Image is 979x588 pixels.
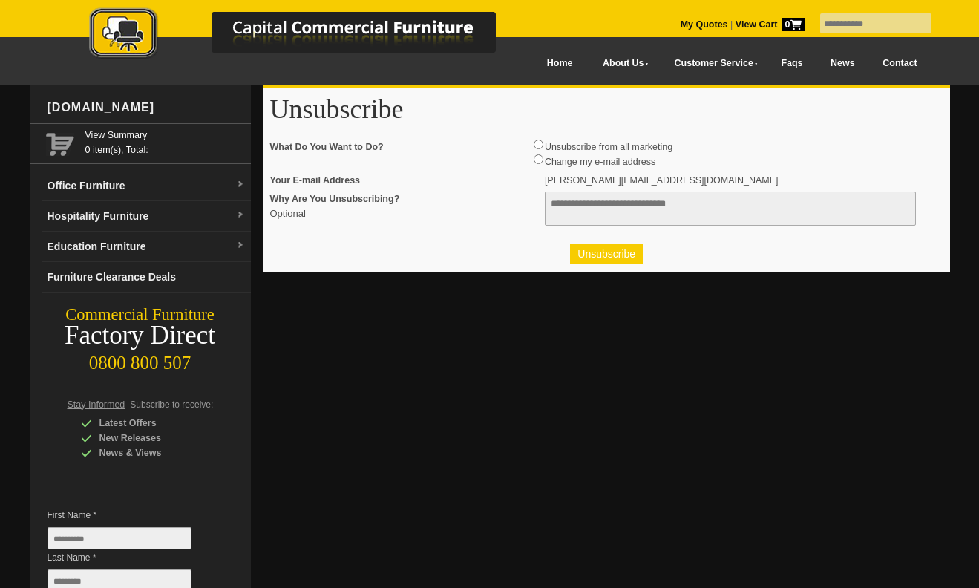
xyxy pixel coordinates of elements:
[534,154,543,164] input: What Do You Want to Do?
[236,241,245,250] img: dropdown
[48,7,568,62] img: Capital Commercial Furniture Logo
[48,550,214,565] span: Last Name *
[681,19,728,30] a: My Quotes
[545,171,957,189] div: [PERSON_NAME][EMAIL_ADDRESS][DOMAIN_NAME]
[42,85,251,130] div: [DOMAIN_NAME]
[236,211,245,220] img: dropdown
[733,19,805,30] a: View Cart0
[68,399,125,410] span: Stay Informed
[48,7,568,66] a: Capital Commercial Furniture Logo
[270,173,537,188] span: Your E-mail Address
[48,527,191,549] input: First Name *
[42,171,251,201] a: Office Furnituredropdown
[42,262,251,293] a: Furniture Clearance Deals
[767,47,817,80] a: Faqs
[85,128,245,143] a: View Summary
[868,47,931,80] a: Contact
[545,142,672,152] label: Unsubscribe from all marketing
[30,325,251,346] div: Factory Direct
[85,128,245,155] span: 0 item(s), Total:
[30,304,251,325] div: Commercial Furniture
[570,244,643,264] button: Unsubscribe
[236,180,245,189] img: dropdown
[545,157,655,167] label: Change my e-mail address
[270,95,957,123] h1: Unsubscribe
[48,508,214,523] span: First Name *
[816,47,868,80] a: News
[81,445,222,460] div: News & Views
[658,47,767,80] a: Customer Service
[534,140,543,149] input: What Do You Want to Do?
[782,18,805,31] span: 0
[586,47,658,80] a: About Us
[42,232,251,262] a: Education Furnituredropdown
[736,19,805,30] strong: View Cart
[30,345,251,373] div: 0800 800 507
[130,399,213,410] span: Subscribe to receive:
[270,206,537,221] span: Optional
[270,140,537,154] span: What Do You Want to Do?
[545,192,916,226] textarea: Why Are You Unsubscribing?
[42,201,251,232] a: Hospitality Furnituredropdown
[81,431,222,445] div: New Releases
[270,192,537,206] span: Why Are You Unsubscribing?
[81,416,222,431] div: Latest Offers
